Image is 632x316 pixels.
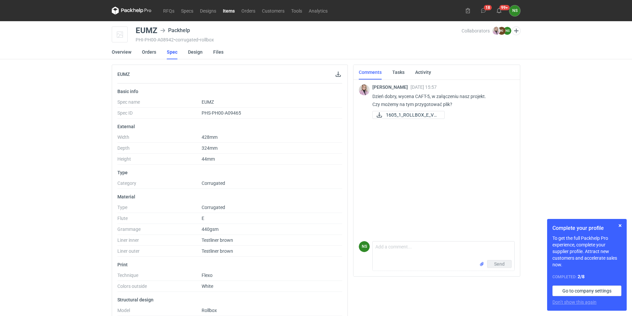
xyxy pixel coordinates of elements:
h1: Complete your profile [552,224,621,232]
a: Design [188,45,203,59]
p: External [117,124,342,129]
span: • corrugated [174,37,198,42]
a: Files [213,45,223,59]
a: Spec [167,45,177,59]
dt: Spec name [117,99,202,108]
span: 324mm [202,145,218,151]
button: NS [509,5,520,16]
dt: Width [117,134,202,143]
button: 99+ [494,5,504,16]
a: Analytics [305,7,331,15]
span: Send [494,262,505,266]
img: Klaudia Wiśniewska [492,27,500,35]
figcaption: NS [503,27,511,35]
dt: Height [117,156,202,165]
span: 440gsm [202,227,219,232]
div: Natalia Stępak [359,241,370,252]
svg: Packhelp Pro [112,7,152,15]
span: Testliner brown [202,248,233,254]
span: [PERSON_NAME] [372,84,411,90]
div: 1605_1_ROLLBOX_E_V5- final.pdf [372,111,439,119]
dt: Flute [117,216,202,224]
span: • rollbox [198,37,214,42]
img: Klaudia Wiśniewska [359,84,370,95]
span: [DATE] 15:57 [411,84,437,90]
div: PHI-PH00-A08942 [136,37,462,42]
p: Print [117,262,342,267]
a: Activity [415,65,431,79]
button: Download specification [334,70,342,78]
span: Collaborators [462,28,490,33]
p: Structural design [117,297,342,302]
span: White [202,284,213,289]
a: Comments [359,65,382,79]
a: Specs [178,7,197,15]
button: 18 [478,5,489,16]
span: 44mm [202,156,215,162]
div: Completed: [552,273,621,280]
h2: EUMZ [117,72,130,77]
span: EUMZ [202,99,214,105]
p: To get the full Packhelp Pro experience, complete your supplier profile. Attract new customers an... [552,235,621,268]
a: Customers [259,7,288,15]
div: Natalia Stępak [509,5,520,16]
dt: Liner inner [117,237,202,246]
button: Edit collaborators [512,26,521,35]
span: Flexo [202,273,213,278]
p: Type [117,170,342,175]
a: Go to company settings [552,286,621,296]
span: Corrugated [202,181,225,186]
span: Rollbox [202,308,217,313]
a: Orders [238,7,259,15]
dt: Category [117,181,202,189]
a: Overview [112,45,131,59]
span: Testliner brown [202,237,233,243]
dt: Grammage [117,227,202,235]
dt: Model [117,308,202,316]
a: Designs [197,7,220,15]
dt: Depth [117,145,202,154]
p: Dzień dobry, wycena CAFT-5, w załączeniu nasz projekt. Czy możemy na tym przygotować plik? [372,92,509,108]
figcaption: KI [498,27,506,35]
button: Send [487,260,512,268]
a: Items [220,7,238,15]
span: E [202,216,204,221]
span: 428mm [202,134,218,140]
a: Orders [142,45,156,59]
strong: 2 / 8 [578,274,585,279]
div: EUMZ [136,26,158,34]
dt: Technique [117,273,202,281]
div: Packhelp [160,26,190,34]
button: Don’t show this again [552,299,597,305]
p: Basic info [117,89,342,94]
span: Corrugated [202,205,225,210]
span: 1605_1_ROLLBOX_E_V5-... [386,111,439,119]
a: Tasks [392,65,405,79]
a: RFQs [160,7,178,15]
span: PHS-PH00-A09465 [202,110,241,116]
a: 1605_1_ROLLBOX_E_V5-... [372,111,445,119]
dt: Liner outer [117,248,202,257]
button: Skip for now [616,222,624,230]
dt: Type [117,205,202,213]
dt: Colors outside [117,284,202,292]
dt: Spec ID [117,110,202,119]
figcaption: NS [359,241,370,252]
p: Material [117,194,342,199]
a: Tools [288,7,305,15]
